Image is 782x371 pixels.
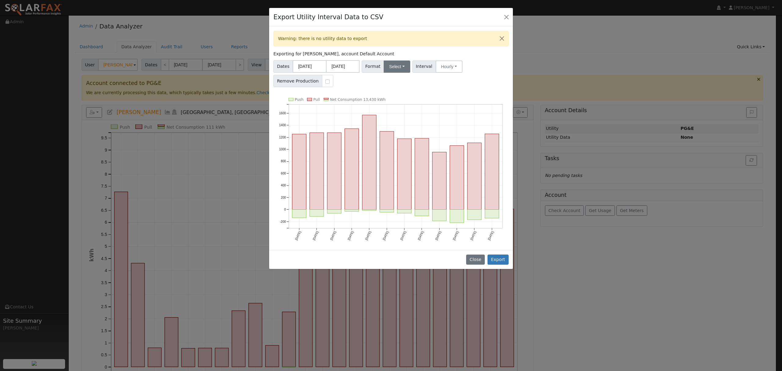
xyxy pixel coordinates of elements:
[467,143,481,209] rect: onclick=""
[294,230,301,241] text: [DATE]
[281,184,286,187] text: 400
[273,60,293,73] span: Dates
[495,31,508,46] button: Close
[281,160,286,163] text: 800
[313,97,320,102] text: Pull
[380,210,394,212] rect: onclick=""
[365,230,372,241] text: [DATE]
[295,97,304,102] text: Push
[273,12,383,22] h4: Export Utility Interval Data to CSV
[435,230,442,241] text: [DATE]
[400,230,407,241] text: [DATE]
[502,13,511,21] button: Close
[280,220,286,223] text: -200
[284,208,286,211] text: 0
[470,230,477,241] text: [DATE]
[397,210,411,213] rect: onclick=""
[345,210,359,211] rect: onclick=""
[327,133,341,209] rect: onclick=""
[310,210,324,217] rect: onclick=""
[330,97,386,102] text: Net Consumption 13,430 kWh
[488,255,509,265] button: Export
[281,172,286,175] text: 600
[384,61,410,73] button: Select
[467,210,481,220] rect: onclick=""
[362,115,376,209] rect: onclick=""
[273,75,322,87] span: Remove Production
[452,230,459,241] text: [DATE]
[415,210,429,216] rect: onclick=""
[347,230,354,241] text: [DATE]
[279,112,286,115] text: 1600
[487,230,494,241] text: [DATE]
[450,145,464,209] rect: onclick=""
[330,230,337,241] text: [DATE]
[450,210,464,223] rect: onclick=""
[362,210,376,211] rect: onclick=""
[273,51,394,57] label: Exporting for [PERSON_NAME], account Default Account
[281,196,286,199] text: 200
[397,139,411,210] rect: onclick=""
[279,123,286,127] text: 1400
[382,230,389,241] text: [DATE]
[415,138,429,210] rect: onclick=""
[273,31,509,46] div: Warning: there is no utility data to export
[279,148,286,151] text: 1000
[362,61,384,73] span: Format
[310,133,324,209] rect: onclick=""
[279,136,286,139] text: 1200
[485,134,499,209] rect: onclick=""
[312,230,319,241] text: [DATE]
[345,129,359,209] rect: onclick=""
[412,61,436,73] span: Interval
[292,134,306,210] rect: onclick=""
[292,210,306,218] rect: onclick=""
[466,255,485,265] button: Close
[432,210,446,221] rect: onclick=""
[485,210,499,218] rect: onclick=""
[327,210,341,214] rect: onclick=""
[436,61,462,73] button: Hourly
[417,230,424,241] text: [DATE]
[432,152,446,210] rect: onclick=""
[380,131,394,210] rect: onclick=""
